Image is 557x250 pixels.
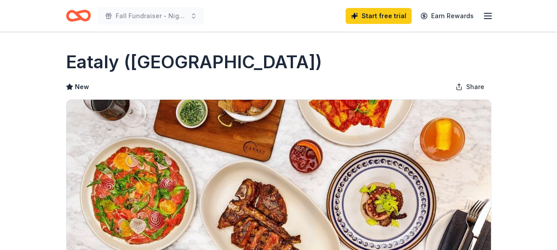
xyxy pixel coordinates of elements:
span: Fall Fundraiser - Night of Thunder [116,11,187,21]
h1: Eataly ([GEOGRAPHIC_DATA]) [66,50,322,74]
button: Fall Fundraiser - Night of Thunder [98,7,204,25]
span: New [75,82,89,92]
span: Share [466,82,484,92]
a: Earn Rewards [415,8,479,24]
a: Home [66,5,91,26]
button: Share [448,78,491,96]
a: Start free trial [346,8,412,24]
